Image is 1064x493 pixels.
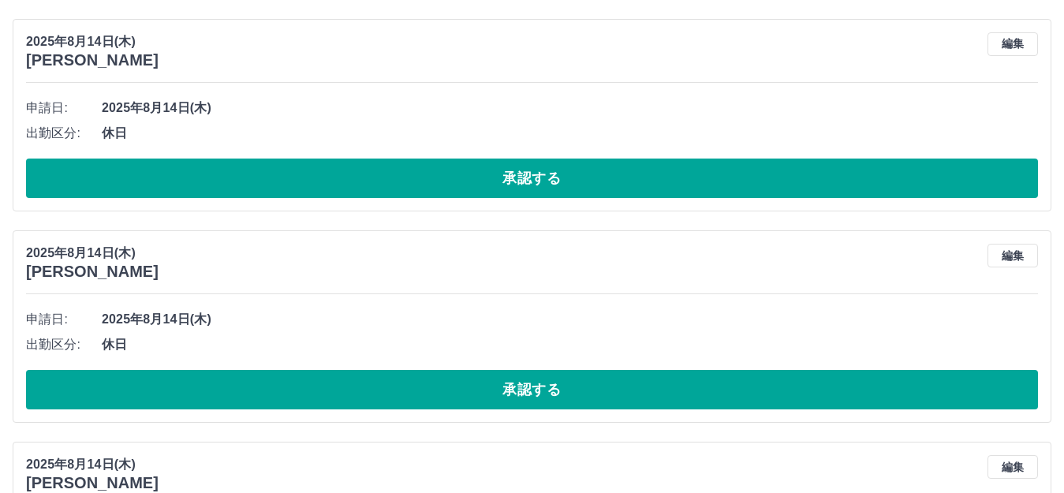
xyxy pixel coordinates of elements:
span: 申請日: [26,99,102,118]
h3: [PERSON_NAME] [26,474,159,492]
span: 休日 [102,335,1038,354]
span: 2025年8月14日(木) [102,99,1038,118]
button: 編集 [987,32,1038,56]
h3: [PERSON_NAME] [26,51,159,69]
button: 承認する [26,370,1038,409]
h3: [PERSON_NAME] [26,263,159,281]
span: 出勤区分: [26,335,102,354]
span: 休日 [102,124,1038,143]
button: 編集 [987,455,1038,479]
span: 申請日: [26,310,102,329]
p: 2025年8月14日(木) [26,455,159,474]
span: 出勤区分: [26,124,102,143]
p: 2025年8月14日(木) [26,32,159,51]
span: 2025年8月14日(木) [102,310,1038,329]
button: 編集 [987,244,1038,267]
button: 承認する [26,159,1038,198]
p: 2025年8月14日(木) [26,244,159,263]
